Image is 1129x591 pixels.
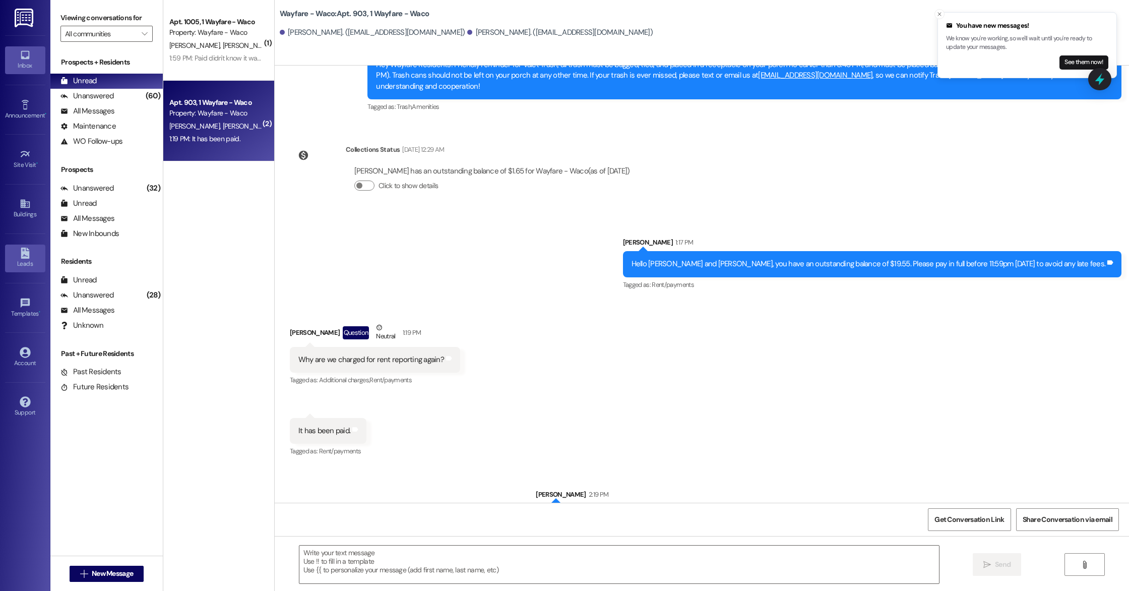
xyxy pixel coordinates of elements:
[280,27,465,38] div: [PERSON_NAME]. ([EMAIL_ADDRESS][DOMAIN_NAME])
[632,259,1106,269] div: Hello [PERSON_NAME] and [PERSON_NAME], you have an outstanding balance of $19.55. Please pay in f...
[758,70,872,80] a: [EMAIL_ADDRESS][DOMAIN_NAME]
[60,275,97,285] div: Unread
[60,228,119,239] div: New Inbounds
[354,166,630,176] div: [PERSON_NAME] has an outstanding balance of $1.65 for Wayfare - Waco (as of [DATE])
[5,245,45,272] a: Leads
[80,570,88,578] i: 
[5,294,45,322] a: Templates •
[319,447,361,455] span: Rent/payments
[60,382,129,392] div: Future Residents
[60,136,122,147] div: WO Follow-ups
[400,327,421,338] div: 1:19 PM
[586,489,608,500] div: 2:19 PM
[222,122,273,131] span: [PERSON_NAME]
[169,41,223,50] span: [PERSON_NAME]
[934,9,945,19] button: Close toast
[298,426,350,436] div: It has been paid.
[1023,514,1112,525] span: Share Conversation via email
[467,27,653,38] div: [PERSON_NAME]. ([EMAIL_ADDRESS][DOMAIN_NAME])
[142,30,147,38] i: 
[946,21,1108,31] div: You have new messages!
[290,373,460,387] div: Tagged as:
[374,322,397,343] div: Neutral
[367,99,1121,114] div: Tagged as:
[169,108,263,119] div: Property: Wayfare - Waco
[400,144,444,155] div: [DATE] 12:29 AM
[1081,561,1088,569] i: 
[290,322,460,347] div: [PERSON_NAME]
[222,41,273,50] span: [PERSON_NAME]
[70,566,144,582] button: New Message
[92,568,133,579] span: New Message
[290,444,366,458] div: Tagged as:
[298,354,444,365] div: Why are we charged for rent reporting again?
[169,17,263,27] div: Apt. 1005, 1 Wayfare - Waco
[412,102,439,111] span: Amenities
[280,9,429,19] b: Wayfare - Waco: Apt. 903, 1 Wayfare - Waco
[60,10,153,26] label: Viewing conversations for
[346,144,400,155] div: Collections Status
[15,9,35,27] img: ResiDesk Logo
[536,489,1121,503] div: [PERSON_NAME]
[39,309,40,316] span: •
[673,237,693,248] div: 1:17 PM
[973,553,1022,576] button: Send
[623,237,1122,251] div: [PERSON_NAME]
[143,88,163,104] div: (60)
[652,280,694,289] span: Rent/payments
[169,97,263,108] div: Apt. 903, 1 Wayfare - Waco
[50,57,163,68] div: Prospects + Residents
[623,277,1122,292] div: Tagged as:
[50,348,163,359] div: Past + Future Residents
[60,290,114,301] div: Unanswered
[319,376,370,384] span: Additional charges ,
[36,160,38,167] span: •
[144,287,163,303] div: (28)
[1059,55,1108,70] button: See them now!
[379,181,438,191] label: Click to show details
[45,110,46,117] span: •
[60,106,114,116] div: All Messages
[169,27,263,38] div: Property: Wayfare - Waco
[60,121,116,132] div: Maintenance
[144,181,163,196] div: (32)
[60,183,114,194] div: Unanswered
[343,326,369,339] div: Question
[995,559,1011,570] span: Send
[169,134,240,143] div: 1:19 PM: It has been paid.
[5,46,45,74] a: Inbox
[50,256,163,267] div: Residents
[50,164,163,175] div: Prospects
[65,26,137,42] input: All communities
[60,367,121,377] div: Past Residents
[1016,508,1119,531] button: Share Conversation via email
[60,76,97,86] div: Unread
[928,508,1011,531] button: Get Conversation Link
[60,320,103,331] div: Unknown
[5,344,45,371] a: Account
[934,514,1004,525] span: Get Conversation Link
[5,146,45,173] a: Site Visit •
[5,195,45,222] a: Buildings
[60,305,114,316] div: All Messages
[983,561,991,569] i: 
[369,376,412,384] span: Rent/payments
[60,213,114,224] div: All Messages
[60,198,97,209] div: Unread
[946,34,1108,52] p: We know you're working, so we'll wait until you're ready to update your messages.
[169,53,421,63] div: 1:59 PM: Paid didn't know it was there why don't it go in with rent why does it post after
[376,60,1105,92] div: Hey Wayfare Residents! Friendly reminder for Valet Trash, all trash must be bagged, tied, and pla...
[60,91,114,101] div: Unanswered
[5,393,45,421] a: Support
[397,102,412,111] span: Trash ,
[169,122,223,131] span: [PERSON_NAME]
